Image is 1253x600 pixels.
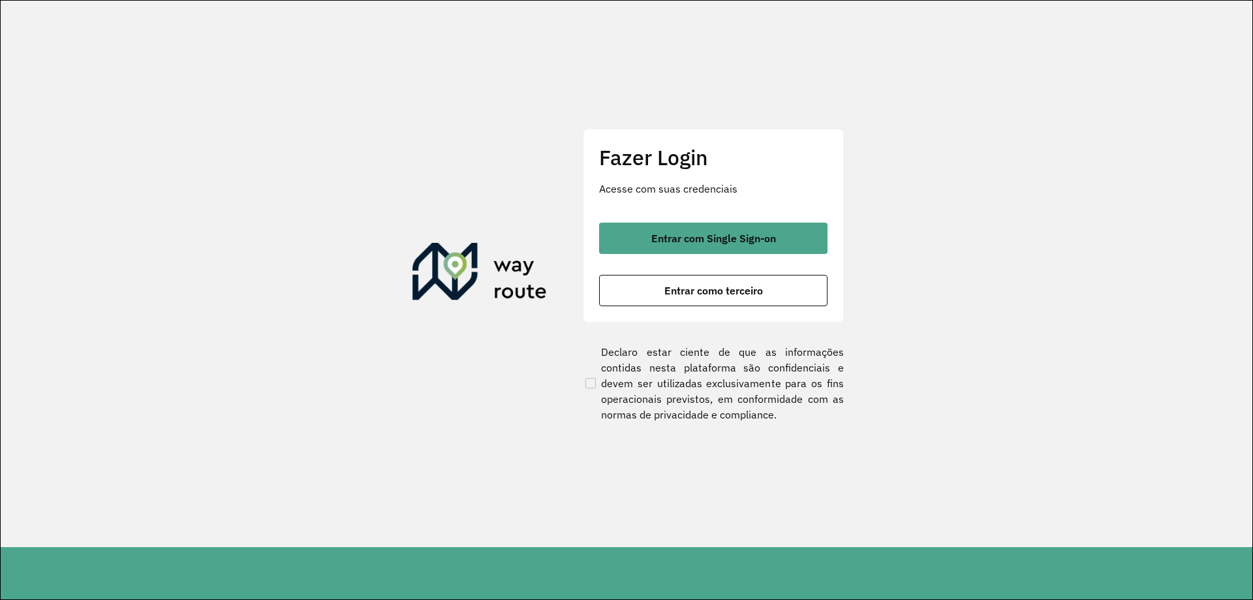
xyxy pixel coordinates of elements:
span: Entrar como terceiro [664,285,763,296]
p: Acesse com suas credenciais [599,181,828,197]
span: Entrar com Single Sign-on [651,233,776,244]
h2: Fazer Login [599,145,828,170]
img: Roteirizador AmbevTech [412,243,547,306]
button: button [599,223,828,254]
label: Declaro estar ciente de que as informações contidas nesta plataforma são confidenciais e devem se... [583,344,844,422]
button: button [599,275,828,306]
